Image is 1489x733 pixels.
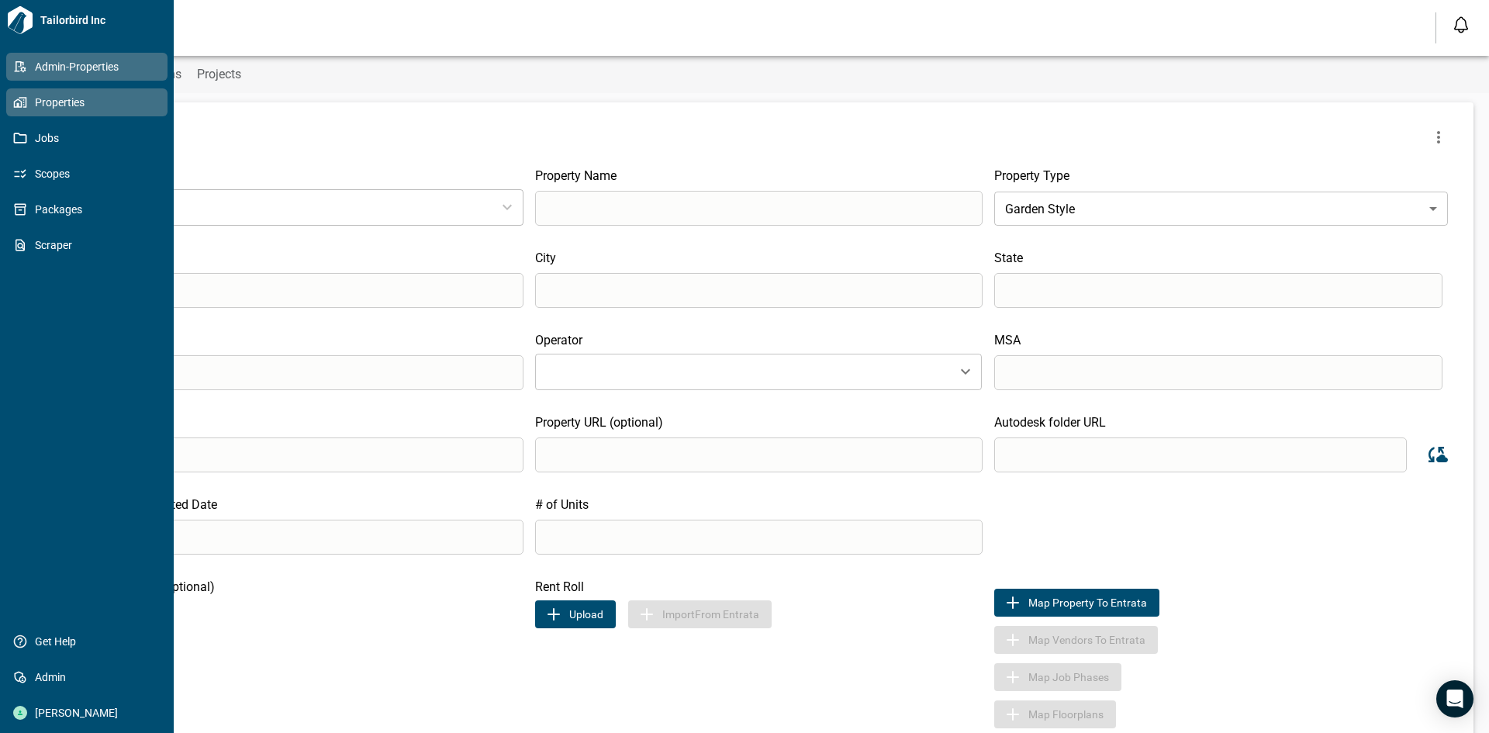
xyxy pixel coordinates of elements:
span: Get Help [27,634,153,649]
input: search [75,437,523,472]
span: Admin [27,669,153,685]
span: Jobs [27,130,153,146]
a: Admin [6,663,168,691]
div: Open Intercom Messenger [1436,680,1473,717]
span: Properties [27,95,153,110]
button: Open notification feed [1449,12,1473,37]
span: [PERSON_NAME] [27,705,153,721]
span: MSA [994,333,1021,347]
span: Tailorbird Inc [34,12,168,28]
span: Autodesk folder URL [994,415,1106,430]
a: Properties [6,88,168,116]
button: more [1423,122,1454,153]
a: Admin-Properties [6,53,168,81]
button: Open [955,361,976,382]
input: search [75,520,523,555]
button: Sync data from Autodesk [1418,437,1454,472]
img: Map to Entrata [1004,593,1022,612]
a: Scopes [6,160,168,188]
span: Property Type [994,168,1069,183]
a: Packages [6,195,168,223]
span: State [994,251,1023,265]
input: search [994,437,1407,472]
span: Projects [197,67,241,82]
input: search [535,273,983,308]
button: Map to EntrataMap Property to Entrata [994,589,1159,617]
span: Property URL (optional) [535,415,663,430]
span: # of Units [535,497,589,512]
img: upload [544,605,563,624]
button: uploadUpload [535,600,616,628]
div: Garden Style [994,187,1448,230]
span: Scopes [27,166,153,182]
span: City [535,251,556,265]
span: Operator [535,333,582,347]
div: base tabs [40,56,1489,93]
span: Rent Roll [535,579,584,594]
a: Jobs [6,124,168,152]
span: Admin-Properties [27,59,153,74]
input: search [994,355,1442,390]
span: Property Name [535,168,617,183]
input: search [75,273,523,308]
input: search [535,437,983,472]
a: Scraper [6,231,168,259]
input: search [535,191,983,226]
span: Packages [27,202,153,217]
input: search [75,355,523,390]
input: search [994,273,1442,308]
span: Scraper [27,237,153,253]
